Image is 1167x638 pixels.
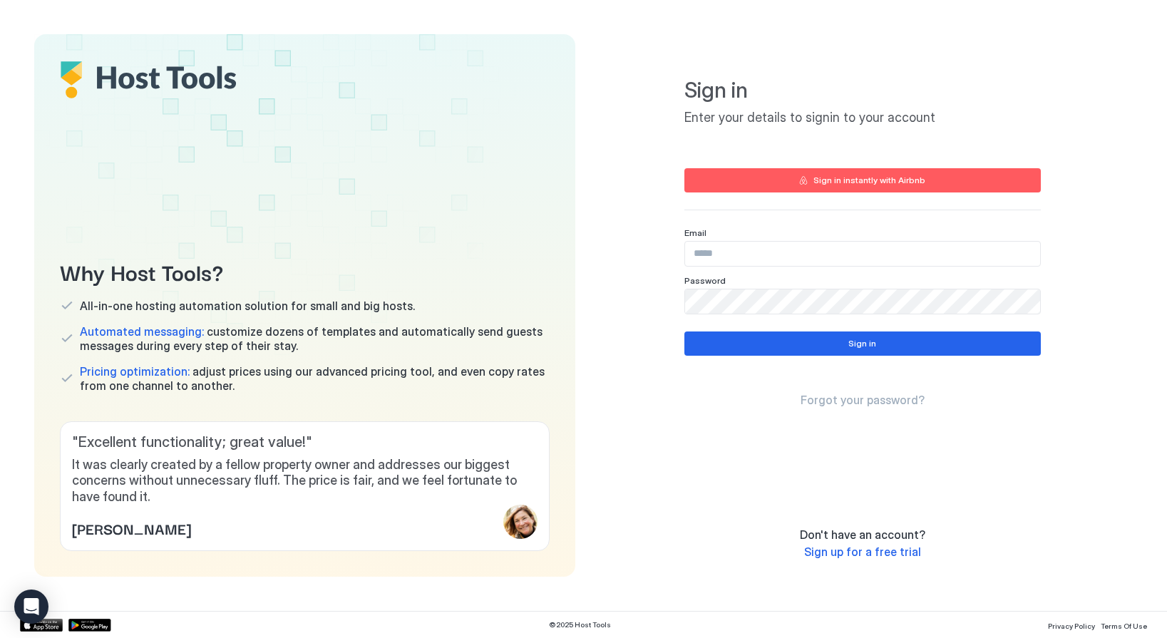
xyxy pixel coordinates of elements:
a: App Store [20,619,63,632]
span: Automated messaging: [80,324,204,339]
input: Input Field [685,242,1040,266]
span: Privacy Policy [1048,622,1095,630]
span: customize dozens of templates and automatically send guests messages during every step of their s... [80,324,550,353]
div: Sign in [848,337,876,350]
a: Privacy Policy [1048,617,1095,632]
a: Sign up for a free trial [804,545,921,560]
span: Sign in [684,77,1041,104]
span: Forgot your password? [801,393,925,407]
span: Enter your details to signin to your account [684,110,1041,126]
div: Open Intercom Messenger [14,590,48,624]
a: Google Play Store [68,619,111,632]
span: Why Host Tools? [60,255,550,287]
span: adjust prices using our advanced pricing tool, and even copy rates from one channel to another. [80,364,550,393]
a: Forgot your password? [801,393,925,408]
span: [PERSON_NAME] [72,518,191,539]
a: Terms Of Use [1101,617,1147,632]
button: Sign in [684,331,1041,356]
div: profile [503,505,538,539]
button: Sign in instantly with Airbnb [684,168,1041,192]
span: It was clearly created by a fellow property owner and addresses our biggest concerns without unne... [72,457,538,505]
div: Sign in instantly with Airbnb [813,174,925,187]
span: Password [684,275,726,286]
span: All-in-one hosting automation solution for small and big hosts. [80,299,415,313]
span: Terms Of Use [1101,622,1147,630]
span: Don't have an account? [800,528,925,542]
input: Input Field [685,289,1040,314]
span: Email [684,227,706,238]
span: © 2025 Host Tools [549,620,611,629]
span: " Excellent functionality; great value! " [72,433,538,451]
span: Pricing optimization: [80,364,190,379]
span: Sign up for a free trial [804,545,921,559]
